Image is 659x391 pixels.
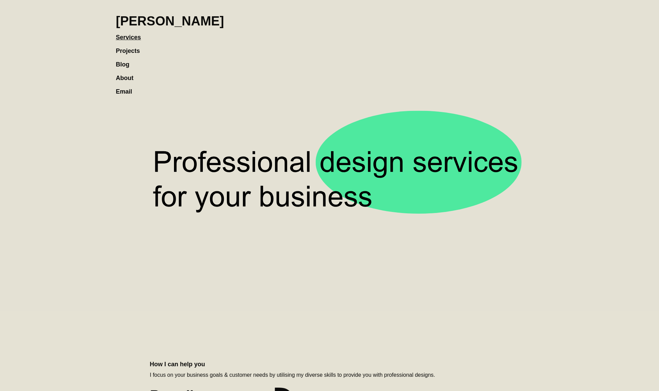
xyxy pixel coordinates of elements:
[116,54,136,68] a: Blog
[116,14,224,28] h1: [PERSON_NAME]
[116,41,147,54] a: Projects
[116,68,140,81] a: About
[150,326,509,333] p: ‍
[116,7,224,28] a: home
[150,336,509,343] p: ‍
[116,81,139,95] a: Email
[150,372,509,378] p: I focus on your business goals & customer needs by utilising my diverse skills to provide you wit...
[150,316,509,323] p: ‍
[150,360,509,368] h2: How I can help you
[116,27,148,41] a: Services
[150,347,509,353] p: ‍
